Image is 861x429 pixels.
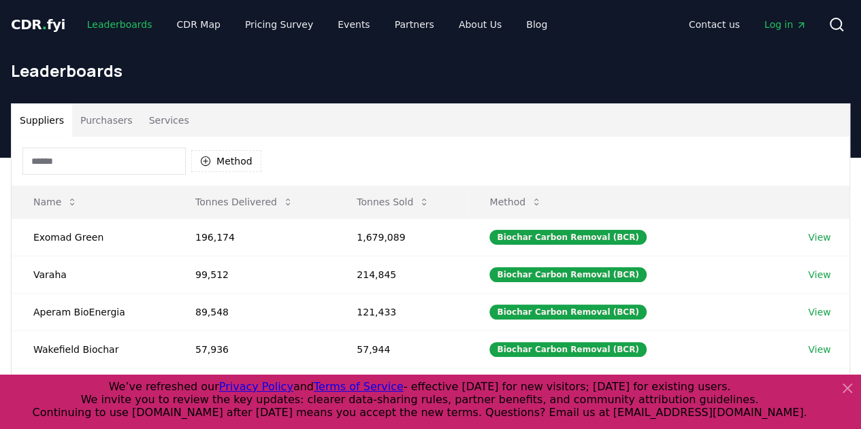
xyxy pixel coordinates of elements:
[515,12,558,37] a: Blog
[12,218,174,256] td: Exomad Green
[12,368,174,405] td: Carboneers
[753,12,817,37] a: Log in
[11,60,850,82] h1: Leaderboards
[11,16,65,33] span: CDR fyi
[72,104,141,137] button: Purchasers
[808,343,830,356] a: View
[174,368,335,405] td: 53,601
[808,268,830,281] a: View
[489,305,646,320] div: Biochar Carbon Removal (BCR)
[346,188,440,216] button: Tonnes Sold
[489,267,646,282] div: Biochar Carbon Removal (BCR)
[489,230,646,245] div: Biochar Carbon Removal (BCR)
[22,188,88,216] button: Name
[166,12,231,37] a: CDR Map
[489,342,646,357] div: Biochar Carbon Removal (BCR)
[678,12,751,37] a: Contact us
[335,293,468,330] td: 121,433
[11,15,65,34] a: CDR.fyi
[335,218,468,256] td: 1,679,089
[335,256,468,293] td: 214,845
[184,188,304,216] button: Tonnes Delivered
[335,368,468,405] td: 138,587
[76,12,163,37] a: Leaderboards
[12,293,174,330] td: Aperam BioEnergia
[174,330,335,368] td: 57,936
[335,330,468,368] td: 57,944
[12,330,174,368] td: Wakefield Biochar
[808,230,830,244] a: View
[448,12,513,37] a: About Us
[174,218,335,256] td: 196,174
[234,12,324,37] a: Pricing Survey
[384,12,445,37] a: Partners
[327,12,380,37] a: Events
[141,104,197,137] button: Services
[764,18,807,31] span: Log in
[808,305,830,319] a: View
[12,256,174,293] td: Varaha
[478,188,553,216] button: Method
[191,150,261,172] button: Method
[678,12,817,37] nav: Main
[12,104,72,137] button: Suppliers
[76,12,558,37] nav: Main
[174,293,335,330] td: 89,548
[174,256,335,293] td: 99,512
[42,16,47,33] span: .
